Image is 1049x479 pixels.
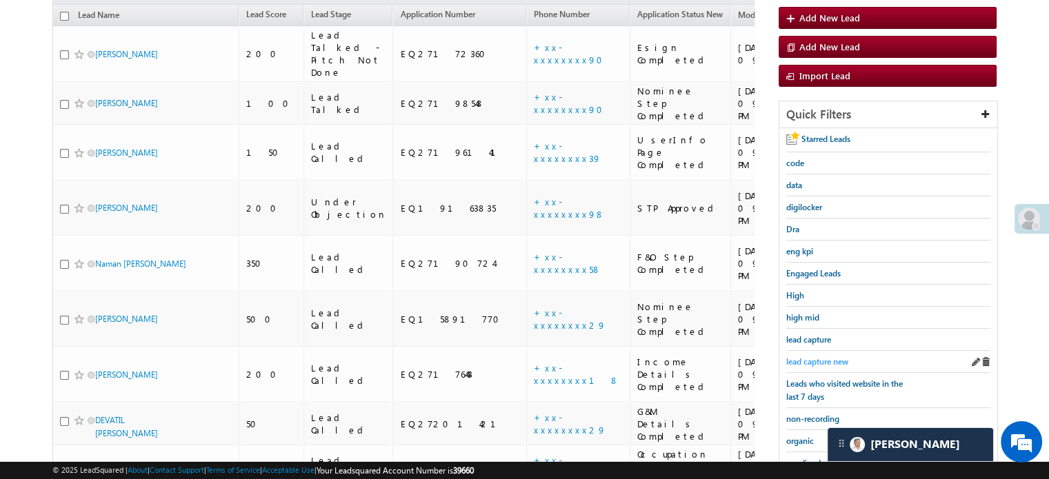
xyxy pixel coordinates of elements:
div: Minimize live chat window [226,7,259,40]
a: +xx-xxxxxxxx98 [534,196,605,220]
div: [DATE] 09:04 PM [738,356,808,393]
div: [DATE] 09:23 PM [738,41,808,66]
span: Application Status New [637,9,723,19]
a: [PERSON_NAME] [95,314,158,324]
span: eng kpi [786,246,813,256]
span: Lead Stage [311,9,351,19]
div: EQ19163835 [400,202,520,214]
div: EQ27196141 [400,146,520,159]
div: EQ27176443 [400,368,520,380]
span: data [786,180,802,190]
div: EQ27190724 [400,257,520,269]
div: Quick Filters [779,101,997,128]
a: Contact Support [150,465,204,474]
div: Lead Called [311,307,387,332]
input: Check all records [60,12,69,21]
div: 200 [246,202,297,214]
div: EQ27172360 [400,48,520,60]
img: d_60004797649_company_0_60004797649 [23,72,58,90]
span: lead capture new [786,356,848,367]
div: 200 [246,368,297,380]
span: pending Leads [786,458,839,468]
div: EQ15891770 [400,313,520,325]
a: +xx-xxxxxxxx29 [534,411,606,436]
span: Your Leadsquared Account Number is [317,465,474,476]
div: Nominee Step Completed [637,85,724,122]
span: high mid [786,312,819,323]
a: [PERSON_NAME] [95,98,158,108]
span: Phone Number [534,9,590,19]
span: Engaged Leads [786,268,841,278]
a: Application Status New [630,7,730,25]
div: Nominee Step Completed [637,300,724,338]
span: 39660 [453,465,474,476]
span: Dra [786,224,799,234]
div: [DATE] 09:02 PM [738,405,808,442]
div: G&M Details Completed [637,405,724,442]
img: Carter [850,437,865,452]
a: +xx-xxxxxxxx18 [534,362,619,386]
span: Carter [870,438,960,451]
div: Lead Called [311,251,387,276]
div: 150 [246,146,297,159]
textarea: Type your message and hit 'Enter' [18,128,252,363]
div: UserInfo Page Completed [637,134,724,171]
a: Lead Score [239,7,293,25]
a: Application Number [393,7,481,25]
div: EQ27204289 [400,460,520,473]
div: 100 [246,97,297,110]
a: Phone Number [527,7,597,25]
a: [PERSON_NAME] [95,49,158,59]
div: [DATE] 09:06 PM [738,300,808,338]
div: [DATE] 09:16 PM [738,134,808,171]
a: Modified On (sorted descending) [731,7,804,25]
div: Lead Called [311,140,387,165]
a: +xx-xxxxxxxx90 [534,91,611,115]
div: 350 [246,257,297,269]
span: lead capture [786,334,831,345]
div: [DATE] 09:12 PM [738,245,808,282]
div: EQ27198548 [400,97,520,110]
span: digilocker [786,202,822,212]
span: Application Number [400,9,474,19]
a: +xx-xxxxxxxx39 [534,140,601,164]
div: EQ27201421 [400,418,520,430]
div: Lead Called [311,362,387,387]
a: Acceptable Use [262,465,314,474]
a: +xx-xxxxxxxx33 [534,454,599,478]
div: 200 [246,48,297,60]
div: STP Approved [637,202,724,214]
div: Lead Talked - Pitch Not Done [311,29,387,79]
span: Starred Leads [801,134,850,144]
a: +xx-xxxxxxxx58 [534,251,601,275]
span: High [786,290,804,300]
div: Under Objection [311,196,387,221]
em: Start Chat [188,375,250,394]
div: 500 [246,313,297,325]
a: +xx-xxxxxxxx29 [534,307,606,331]
a: [PERSON_NAME] [95,147,158,158]
div: 50 [246,418,297,430]
span: non-recording [786,414,839,424]
span: © 2025 LeadSquared | | | | | [52,464,474,477]
div: 150 [246,460,297,473]
a: [PERSON_NAME] [95,203,158,213]
span: code [786,158,804,168]
div: Income Details Completed [637,356,724,393]
img: carter-drag [836,438,847,449]
span: Modified On [738,10,784,20]
div: [DATE] 09:15 PM [738,190,808,227]
span: Leads who visited website in the last 7 days [786,378,903,402]
span: Lead Score [246,9,286,19]
div: F&O Step Completed [637,251,724,276]
a: +xx-xxxxxxxx90 [534,41,611,65]
span: Import Lead [799,70,850,81]
a: DEVATIL [PERSON_NAME] [95,415,158,438]
span: organic [786,436,814,446]
div: Chat with us now [72,72,232,90]
div: Lead Talked [311,454,387,479]
a: Lead Name [71,8,126,26]
a: Terms of Service [206,465,260,474]
a: Naman [PERSON_NAME] [95,258,186,269]
span: Add New Lead [799,41,860,52]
